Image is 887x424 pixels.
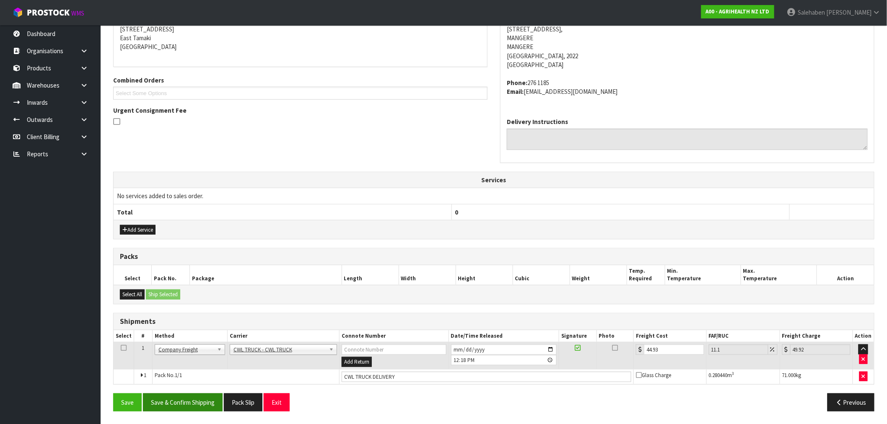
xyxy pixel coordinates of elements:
th: Total [114,204,451,220]
th: Package [189,265,342,285]
address: 276 1185 [EMAIL_ADDRESS][DOMAIN_NAME] [507,78,868,96]
th: Temp. Required [627,265,665,285]
h3: Packs [120,253,868,261]
label: Urgent Consignment Fee [113,106,187,115]
button: Previous [827,393,874,411]
span: 0.280440 [709,372,728,379]
td: Pack No. [152,369,339,384]
th: Min. Temperature [665,265,741,285]
img: cube-alt.png [13,7,23,18]
td: m [707,369,780,384]
th: Connote Number [339,330,449,342]
span: 0 [455,208,459,216]
th: Select [114,265,152,285]
span: ProStock [27,7,70,18]
th: Date/Time Released [449,330,559,342]
a: A00 - AGRIHEALTH NZ LTD [701,5,774,18]
span: Glass Charge [636,372,671,379]
button: Ship Selected [146,290,180,300]
h3: Shipments [120,318,868,326]
th: Freight Charge [780,330,853,342]
span: 1 [142,344,144,352]
address: [STREET_ADDRESS], MANGERE MANGERE [GEOGRAPHIC_DATA], 2022 [GEOGRAPHIC_DATA] [507,16,868,70]
th: Method [152,330,227,342]
span: 71.000 [782,372,796,379]
th: Width [399,265,456,285]
address: [STREET_ADDRESS] East Tamaki [GEOGRAPHIC_DATA] [120,16,481,52]
th: Services [114,172,874,188]
th: # [134,330,153,342]
input: Connote Number [342,344,446,355]
button: Save & Confirm Shipping [143,393,223,411]
th: Freight Cost [634,330,707,342]
th: Signature [559,330,597,342]
button: Save [113,393,142,411]
span: 1/1 [175,372,182,379]
button: Add Return [342,357,372,367]
span: 1 [144,372,146,379]
span: Company Freight [158,345,214,355]
th: Pack No. [152,265,190,285]
span: Salehaben [798,8,825,16]
label: Combined Orders [113,76,164,85]
input: Freight Charge [790,344,851,355]
button: Add Service [120,225,156,235]
th: Action [817,265,874,285]
strong: phone [507,79,527,87]
th: Weight [570,265,627,285]
th: Photo [597,330,633,342]
th: Cubic [513,265,570,285]
strong: email [507,88,524,96]
th: Carrier [227,330,339,342]
small: WMS [71,9,84,17]
th: FAF/RUC [707,330,780,342]
th: Max. Temperature [741,265,817,285]
sup: 3 [732,371,734,376]
input: Freight Adjustment [709,344,768,355]
input: Freight Cost [644,344,704,355]
th: Length [342,265,399,285]
th: Action [853,330,874,342]
th: Select [114,330,134,342]
button: Select All [120,290,145,300]
input: Connote Number [342,372,631,382]
span: [PERSON_NAME] [826,8,871,16]
button: Exit [264,393,290,411]
td: No services added to sales order. [114,188,874,204]
label: Delivery Instructions [507,117,568,126]
button: Pack Slip [224,393,262,411]
span: CWL TRUCK - CWL TRUCK [233,345,326,355]
td: kg [780,369,853,384]
strong: A00 - AGRIHEALTH NZ LTD [706,8,770,15]
th: Height [456,265,513,285]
